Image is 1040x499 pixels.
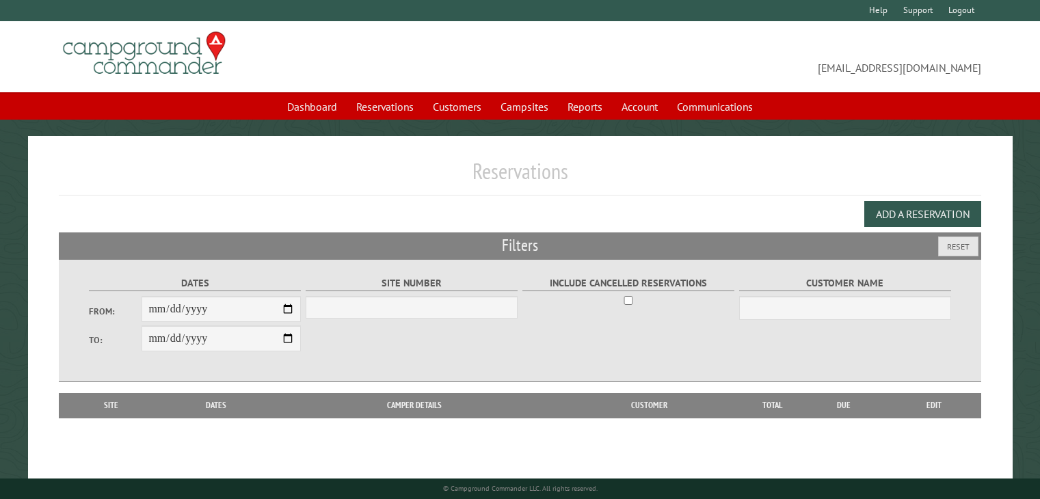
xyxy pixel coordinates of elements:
label: Site Number [306,275,518,291]
button: Reset [938,237,978,256]
a: Campsites [492,94,557,120]
th: Due [800,393,888,418]
th: Total [745,393,800,418]
small: © Campground Commander LLC. All rights reserved. [443,484,598,493]
a: Reports [559,94,611,120]
th: Site [66,393,157,418]
a: Account [613,94,666,120]
label: Dates [89,275,302,291]
a: Customers [425,94,490,120]
img: Campground Commander [59,27,230,80]
th: Dates [157,393,276,418]
a: Communications [669,94,761,120]
a: Reservations [348,94,422,120]
h1: Reservations [59,158,981,195]
label: From: [89,305,142,318]
th: Camper Details [276,393,553,418]
h2: Filters [59,232,981,258]
button: Add a Reservation [864,201,981,227]
label: To: [89,334,142,347]
span: [EMAIL_ADDRESS][DOMAIN_NAME] [520,38,981,76]
th: Customer [553,393,745,418]
label: Customer Name [739,275,952,291]
th: Edit [888,393,981,418]
a: Dashboard [279,94,345,120]
label: Include Cancelled Reservations [522,275,735,291]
